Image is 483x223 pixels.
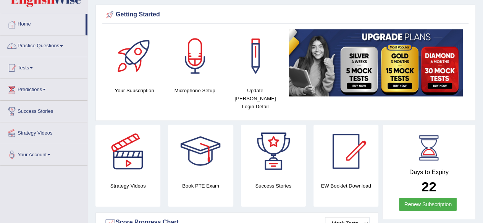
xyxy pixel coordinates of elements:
[0,144,87,163] a: Your Account
[0,57,87,76] a: Tests
[229,87,281,111] h4: Update [PERSON_NAME] Login Detail
[0,101,87,120] a: Success Stories
[289,29,463,96] img: small5.jpg
[399,198,457,211] a: Renew Subscription
[168,182,233,190] h4: Book PTE Exam
[0,79,87,98] a: Predictions
[241,182,306,190] h4: Success Stories
[422,179,436,194] b: 22
[104,9,467,21] div: Getting Started
[0,14,86,33] a: Home
[168,87,221,95] h4: Microphone Setup
[0,35,87,55] a: Practice Questions
[108,87,161,95] h4: Your Subscription
[391,169,467,176] h4: Days to Expiry
[313,182,378,190] h4: EW Booklet Download
[0,122,87,141] a: Strategy Videos
[95,182,160,190] h4: Strategy Videos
